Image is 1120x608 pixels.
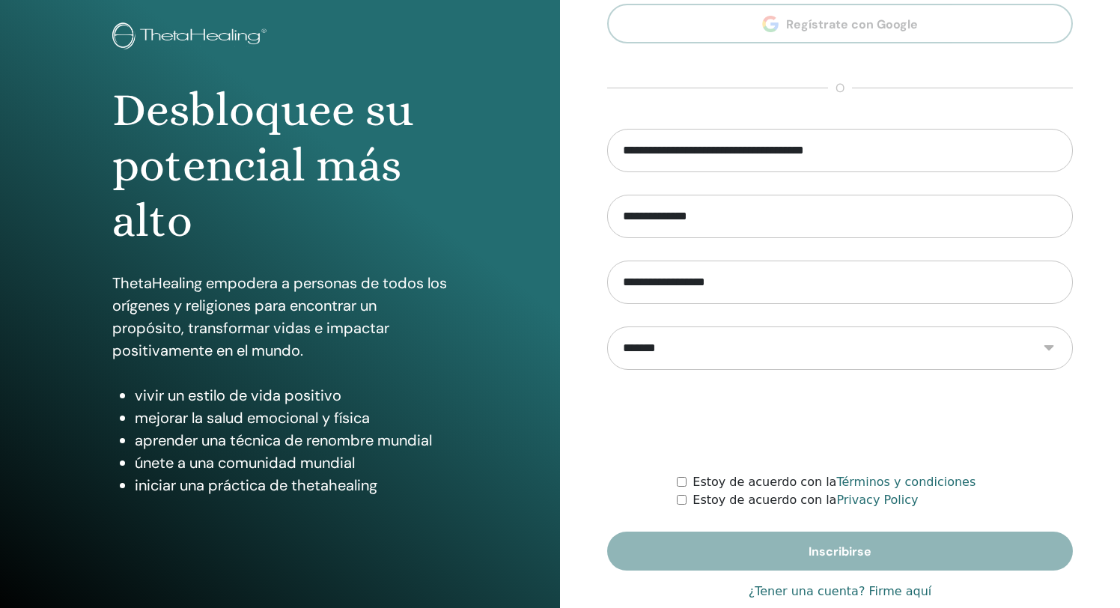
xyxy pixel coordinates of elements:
[135,474,448,496] li: iniciar una práctica de thetahealing
[836,493,918,507] a: Privacy Policy
[828,79,852,97] span: o
[112,82,448,249] h1: Desbloquee su potencial más alto
[112,272,448,362] p: ThetaHealing empodera a personas de todos los orígenes y religiones para encontrar un propósito, ...
[135,429,448,452] li: aprender una técnica de renombre mundial
[693,491,918,509] label: Estoy de acuerdo con la
[135,384,448,407] li: vivir un estilo de vida positivo
[135,407,448,429] li: mejorar la salud emocional y física
[135,452,448,474] li: únete a una comunidad mundial
[836,475,976,489] a: Términos y condiciones
[749,583,932,601] a: ¿Tener una cuenta? Firme aquí
[693,473,976,491] label: Estoy de acuerdo con la
[726,392,954,451] iframe: reCAPTCHA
